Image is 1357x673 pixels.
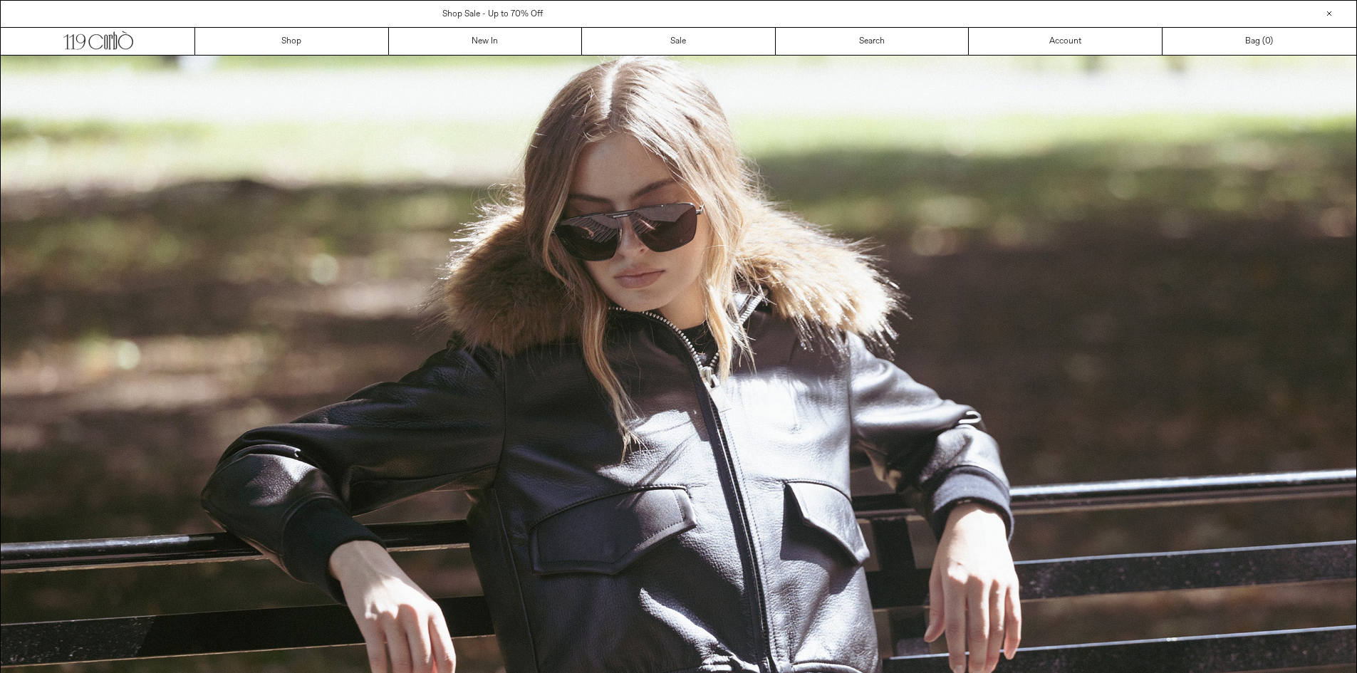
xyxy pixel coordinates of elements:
[969,28,1163,55] a: Account
[582,28,776,55] a: Sale
[1265,36,1270,47] span: 0
[195,28,389,55] a: Shop
[1265,35,1273,48] span: )
[1163,28,1356,55] a: Bag ()
[776,28,969,55] a: Search
[442,9,543,20] a: Shop Sale - Up to 70% Off
[389,28,583,55] a: New In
